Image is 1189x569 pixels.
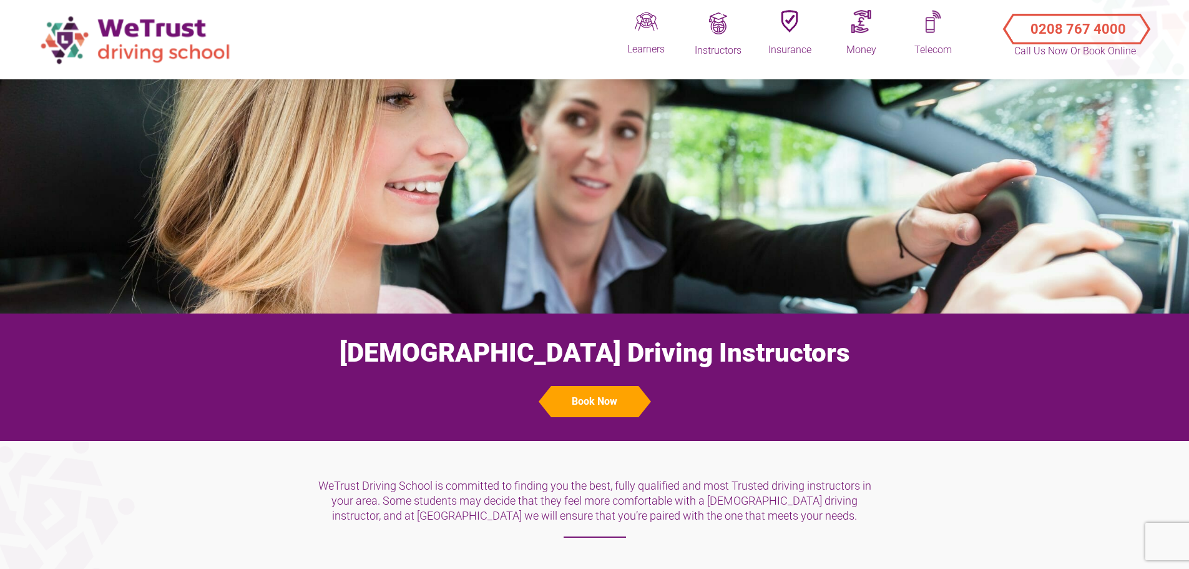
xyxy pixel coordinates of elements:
img: Trainingq.png [707,12,729,34]
div: Money [830,43,893,57]
a: Call Us Now or Book Online 0208 767 4000 [992,3,1158,47]
div: Telecom [902,43,964,57]
div: Learners [615,42,677,56]
a: Book Now [12,386,1177,417]
p: Call Us Now or Book Online [1013,44,1138,59]
img: Moneyq.png [851,10,871,33]
img: Insuranceq.png [781,10,798,33]
div: Instructors [687,44,749,57]
h1: [DEMOGRAPHIC_DATA] Driving Instructors [12,337,1177,369]
div: Insurance [758,43,821,57]
img: Mobileq.png [925,10,942,33]
button: Book Now [551,386,639,417]
img: wetrust-ds-logo.png [31,7,243,72]
img: Driveq.png [635,10,658,33]
p: WeTrust Driving School is committed to finding you the best, fully qualified and most Trusted dri... [315,478,874,538]
button: Call Us Now or Book Online [1008,11,1142,36]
